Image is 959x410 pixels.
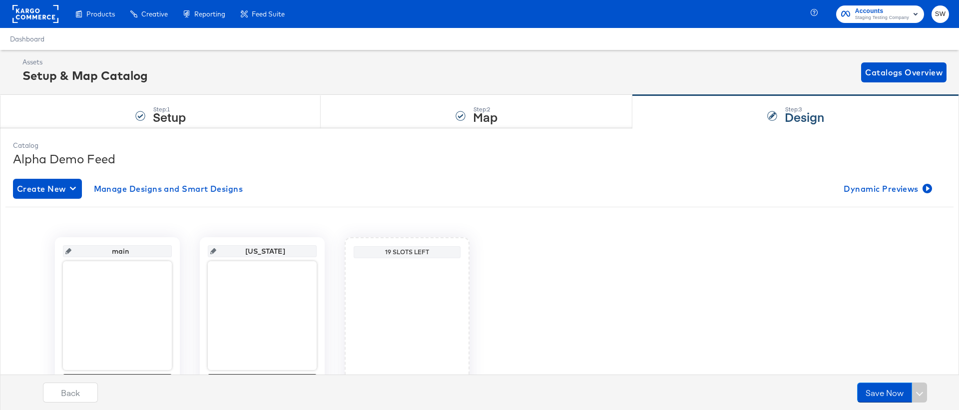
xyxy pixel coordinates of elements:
[936,8,945,20] span: SW
[855,6,909,16] span: Accounts
[836,5,924,23] button: AccountsStaging Testing Company
[855,14,909,22] span: Staging Testing Company
[861,62,947,82] button: Catalogs Overview
[844,182,930,196] span: Dynamic Previews
[90,179,247,199] button: Manage Designs and Smart Designs
[785,106,824,113] div: Step: 3
[153,108,186,125] strong: Setup
[22,67,148,84] div: Setup & Map Catalog
[473,106,497,113] div: Step: 2
[22,57,148,67] div: Assets
[865,65,943,79] span: Catalogs Overview
[13,179,82,199] button: Create New
[141,10,168,18] span: Creative
[785,108,824,125] strong: Design
[153,106,186,113] div: Step: 1
[13,141,946,150] div: Catalog
[840,179,934,199] button: Dynamic Previews
[17,182,78,196] span: Create New
[43,383,98,403] button: Back
[473,108,497,125] strong: Map
[932,5,949,23] button: SW
[86,10,115,18] span: Products
[13,150,946,167] div: Alpha Demo Feed
[194,10,225,18] span: Reporting
[857,383,912,403] button: Save Now
[356,248,458,256] div: 19 Slots Left
[10,35,44,43] a: Dashboard
[252,10,285,18] span: Feed Suite
[94,182,243,196] span: Manage Designs and Smart Designs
